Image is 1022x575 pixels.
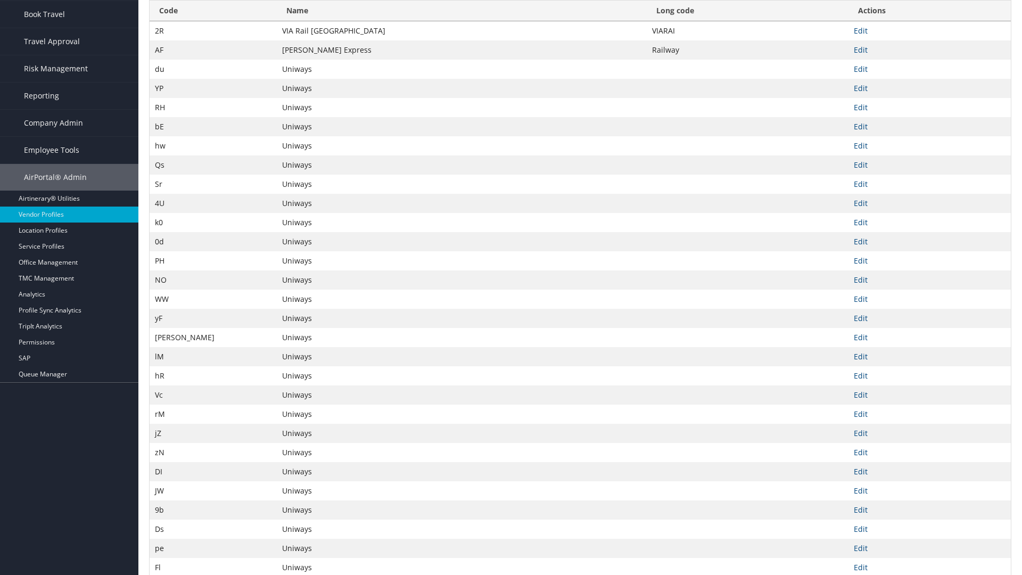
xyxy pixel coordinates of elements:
td: YP [150,79,277,98]
td: Railway [647,40,848,60]
td: rM [150,405,277,424]
td: lM [150,347,277,366]
td: Uniways [277,405,647,424]
td: 0d [150,232,277,251]
span: Company Admin [24,110,83,136]
td: Uniways [277,175,647,194]
a: Edit [854,198,868,208]
span: Book Travel [24,1,65,28]
td: Uniways [277,539,647,558]
span: Employee Tools [24,137,79,163]
span: Travel Approval [24,28,80,55]
a: Edit [854,390,868,400]
td: [PERSON_NAME] [150,328,277,347]
td: Uniways [277,290,647,309]
td: hR [150,366,277,385]
td: Uniways [277,155,647,175]
td: 4U [150,194,277,213]
a: Edit [854,83,868,93]
td: Uniways [277,117,647,136]
a: Edit [854,160,868,170]
td: hw [150,136,277,155]
td: Uniways [277,309,647,328]
td: pe [150,539,277,558]
td: Uniways [277,194,647,213]
a: Edit [854,179,868,189]
span: AirPortal® Admin [24,164,87,191]
a: Edit [854,332,868,342]
a: Edit [854,505,868,515]
td: Uniways [277,366,647,385]
td: bE [150,117,277,136]
td: Qs [150,155,277,175]
td: Sr [150,175,277,194]
td: PH [150,251,277,270]
a: Edit [854,313,868,323]
a: Edit [854,371,868,381]
a: Edit [854,141,868,151]
td: Uniways [277,79,647,98]
td: yF [150,309,277,328]
td: Vc [150,385,277,405]
td: RH [150,98,277,117]
th: Code: activate to sort column ascending [150,1,277,21]
a: Edit [854,102,868,112]
td: Ds [150,520,277,539]
td: DI [150,462,277,481]
td: Uniways [277,385,647,405]
a: Edit [854,428,868,438]
td: VIARAI [647,21,848,40]
td: VIA Rail [GEOGRAPHIC_DATA] [277,21,647,40]
a: Edit [854,351,868,362]
td: AF [150,40,277,60]
td: Uniways [277,251,647,270]
a: Edit [854,562,868,572]
span: Risk Management [24,55,88,82]
a: Edit [854,294,868,304]
td: Uniways [277,481,647,500]
td: Uniways [277,462,647,481]
a: Edit [854,543,868,553]
th: Long code: activate to sort column ascending [647,1,848,21]
a: Edit [854,217,868,227]
td: 9b [150,500,277,520]
td: Uniways [277,270,647,290]
td: Uniways [277,232,647,251]
td: jZ [150,424,277,443]
th: Name: activate to sort column ascending [277,1,647,21]
td: zN [150,443,277,462]
td: Uniways [277,328,647,347]
td: Uniways [277,136,647,155]
a: Edit [854,26,868,36]
td: WW [150,290,277,309]
td: Uniways [277,213,647,232]
a: Edit [854,236,868,247]
a: Edit [854,275,868,285]
a: Edit [854,64,868,74]
a: Edit [854,524,868,534]
a: Edit [854,409,868,419]
td: Uniways [277,60,647,79]
td: Uniways [277,424,647,443]
span: Reporting [24,83,59,109]
td: Uniways [277,98,647,117]
td: k0 [150,213,277,232]
td: Uniways [277,500,647,520]
a: Edit [854,466,868,477]
a: Edit [854,447,868,457]
th: Actions [848,1,1011,21]
td: NO [150,270,277,290]
td: 2R [150,21,277,40]
td: [PERSON_NAME] Express [277,40,647,60]
a: Edit [854,121,868,132]
a: Edit [854,45,868,55]
td: Uniways [277,443,647,462]
td: JW [150,481,277,500]
td: Uniways [277,347,647,366]
td: Uniways [277,520,647,539]
a: Edit [854,486,868,496]
a: Edit [854,256,868,266]
td: du [150,60,277,79]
